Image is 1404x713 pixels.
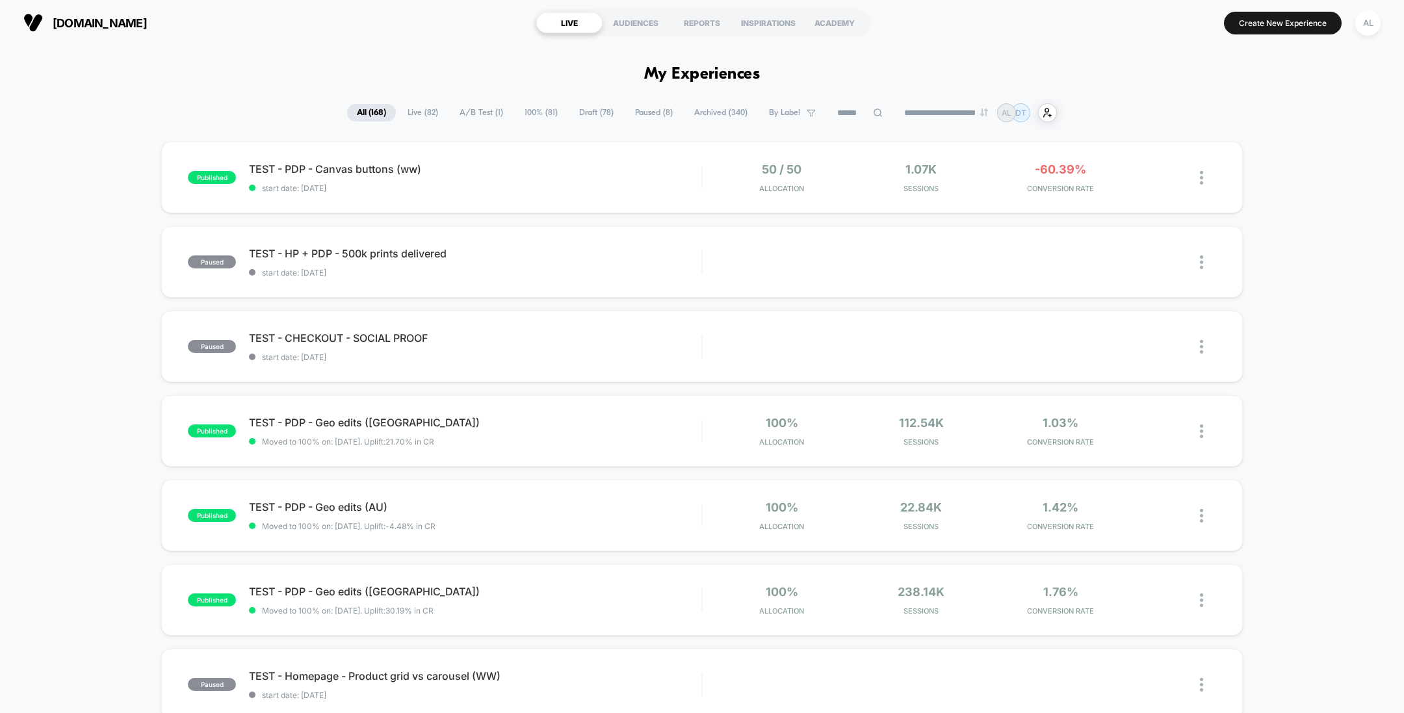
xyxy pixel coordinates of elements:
[899,416,944,430] span: 112.54k
[450,104,513,122] span: A/B Test ( 1 )
[1355,10,1381,36] div: AL
[766,416,798,430] span: 100%
[766,500,798,514] span: 100%
[249,331,701,344] span: TEST - CHECKOUT - SOCIAL PROOF
[1200,509,1203,523] img: close
[1200,340,1203,354] img: close
[249,268,701,278] span: start date: [DATE]
[188,255,236,268] span: paused
[1002,108,1011,118] p: AL
[249,500,701,513] span: TEST - PDP - Geo edits (AU)
[249,247,701,260] span: TEST - HP + PDP - 500k prints delivered
[684,104,757,122] span: Archived ( 340 )
[188,424,236,437] span: published
[188,340,236,353] span: paused
[759,522,804,531] span: Allocation
[249,669,701,682] span: TEST - Homepage - Product grid vs carousel (WW)
[1200,255,1203,269] img: close
[249,162,701,175] span: TEST - PDP - Canvas buttons (ww)
[1351,10,1384,36] button: AL
[900,500,942,514] span: 22.84k
[249,690,701,700] span: start date: [DATE]
[1043,585,1078,599] span: 1.76%
[188,509,236,522] span: published
[603,12,669,33] div: AUDIENCES
[735,12,801,33] div: INSPIRATIONS
[262,606,434,616] span: Moved to 100% on: [DATE] . Uplift: 30.19% in CR
[398,104,448,122] span: Live ( 82 )
[759,606,804,616] span: Allocation
[644,65,760,84] h1: My Experiences
[994,606,1127,616] span: CONVERSION RATE
[759,437,804,447] span: Allocation
[625,104,682,122] span: Paused ( 8 )
[855,184,987,193] span: Sessions
[1043,500,1078,514] span: 1.42%
[23,13,43,32] img: Visually logo
[53,16,147,30] span: [DOMAIN_NAME]
[1200,678,1203,692] img: close
[905,162,937,176] span: 1.07k
[855,437,987,447] span: Sessions
[1043,416,1078,430] span: 1.03%
[536,12,603,33] div: LIVE
[855,522,987,531] span: Sessions
[1200,424,1203,438] img: close
[249,352,701,362] span: start date: [DATE]
[1035,162,1086,176] span: -60.39%
[249,416,701,429] span: TEST - PDP - Geo edits ([GEOGRAPHIC_DATA])
[569,104,623,122] span: Draft ( 78 )
[249,183,701,193] span: start date: [DATE]
[1200,593,1203,607] img: close
[347,104,396,122] span: All ( 168 )
[262,521,435,531] span: Moved to 100% on: [DATE] . Uplift: -4.48% in CR
[994,184,1127,193] span: CONVERSION RATE
[262,437,434,447] span: Moved to 100% on: [DATE] . Uplift: 21.70% in CR
[855,606,987,616] span: Sessions
[249,585,701,598] span: TEST - PDP - Geo edits ([GEOGRAPHIC_DATA])
[188,678,236,691] span: paused
[898,585,944,599] span: 238.14k
[1224,12,1342,34] button: Create New Experience
[19,12,151,33] button: [DOMAIN_NAME]
[515,104,567,122] span: 100% ( 81 )
[994,522,1127,531] span: CONVERSION RATE
[188,593,236,606] span: published
[1015,108,1026,118] p: DT
[669,12,735,33] div: REPORTS
[188,171,236,184] span: published
[762,162,801,176] span: 50 / 50
[1200,171,1203,185] img: close
[759,184,804,193] span: Allocation
[801,12,868,33] div: ACADEMY
[766,585,798,599] span: 100%
[769,108,800,118] span: By Label
[994,437,1127,447] span: CONVERSION RATE
[980,109,988,116] img: end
